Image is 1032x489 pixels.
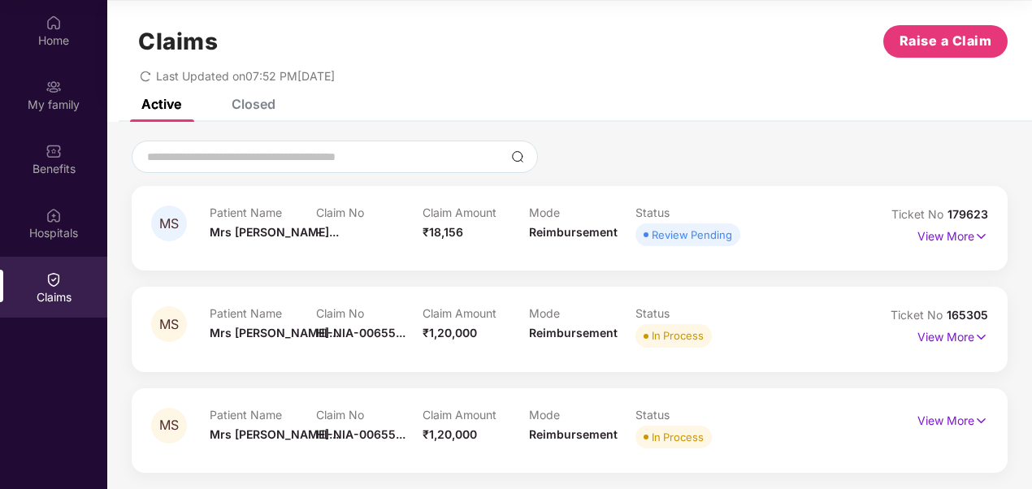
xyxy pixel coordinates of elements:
[529,427,618,441] span: Reimbursement
[529,326,618,340] span: Reimbursement
[423,206,529,219] p: Claim Amount
[947,308,988,322] span: 165305
[316,206,423,219] p: Claim No
[635,206,742,219] p: Status
[141,96,181,112] div: Active
[210,225,339,239] span: Mrs [PERSON_NAME]...
[652,429,704,445] div: In Process
[46,15,62,31] img: svg+xml;base64,PHN2ZyBpZD0iSG9tZSIgeG1sbnM9Imh0dHA6Ly93d3cudzMub3JnLzIwMDAvc3ZnIiB3aWR0aD0iMjAiIG...
[529,206,635,219] p: Mode
[891,207,947,221] span: Ticket No
[316,326,405,340] span: HI-NIA-00655...
[652,327,704,344] div: In Process
[891,308,947,322] span: Ticket No
[947,207,988,221] span: 179623
[635,306,742,320] p: Status
[46,143,62,159] img: svg+xml;base64,PHN2ZyBpZD0iQmVuZWZpdHMiIHhtbG5zPSJodHRwOi8vd3d3LnczLm9yZy8yMDAwL3N2ZyIgd2lkdGg9Ij...
[974,412,988,430] img: svg+xml;base64,PHN2ZyB4bWxucz0iaHR0cDovL3d3dy53My5vcmcvMjAwMC9zdmciIHdpZHRoPSIxNyIgaGVpZ2h0PSIxNy...
[635,408,742,422] p: Status
[423,326,477,340] span: ₹1,20,000
[423,427,477,441] span: ₹1,20,000
[159,217,179,231] span: MS
[159,318,179,331] span: MS
[883,25,1008,58] button: Raise a Claim
[316,225,322,239] span: -
[652,227,732,243] div: Review Pending
[900,31,992,51] span: Raise a Claim
[917,223,988,245] p: View More
[46,271,62,288] img: svg+xml;base64,PHN2ZyBpZD0iQ2xhaW0iIHhtbG5zPSJodHRwOi8vd3d3LnczLm9yZy8yMDAwL3N2ZyIgd2lkdGg9IjIwIi...
[316,306,423,320] p: Claim No
[232,96,275,112] div: Closed
[974,227,988,245] img: svg+xml;base64,PHN2ZyB4bWxucz0iaHR0cDovL3d3dy53My5vcmcvMjAwMC9zdmciIHdpZHRoPSIxNyIgaGVpZ2h0PSIxNy...
[210,427,339,441] span: Mrs [PERSON_NAME]...
[529,225,618,239] span: Reimbursement
[917,408,988,430] p: View More
[316,408,423,422] p: Claim No
[138,28,218,55] h1: Claims
[210,326,339,340] span: Mrs [PERSON_NAME]...
[156,69,335,83] span: Last Updated on 07:52 PM[DATE]
[316,427,405,441] span: HI-NIA-00655...
[159,418,179,432] span: MS
[974,328,988,346] img: svg+xml;base64,PHN2ZyB4bWxucz0iaHR0cDovL3d3dy53My5vcmcvMjAwMC9zdmciIHdpZHRoPSIxNyIgaGVpZ2h0PSIxNy...
[210,306,316,320] p: Patient Name
[423,408,529,422] p: Claim Amount
[529,306,635,320] p: Mode
[210,206,316,219] p: Patient Name
[210,408,316,422] p: Patient Name
[917,324,988,346] p: View More
[423,306,529,320] p: Claim Amount
[140,69,151,83] span: redo
[529,408,635,422] p: Mode
[46,207,62,223] img: svg+xml;base64,PHN2ZyBpZD0iSG9zcGl0YWxzIiB4bWxucz0iaHR0cDovL3d3dy53My5vcmcvMjAwMC9zdmciIHdpZHRoPS...
[511,150,524,163] img: svg+xml;base64,PHN2ZyBpZD0iU2VhcmNoLTMyeDMyIiB4bWxucz0iaHR0cDovL3d3dy53My5vcmcvMjAwMC9zdmciIHdpZH...
[46,79,62,95] img: svg+xml;base64,PHN2ZyB3aWR0aD0iMjAiIGhlaWdodD0iMjAiIHZpZXdCb3g9IjAgMCAyMCAyMCIgZmlsbD0ibm9uZSIgeG...
[423,225,463,239] span: ₹18,156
